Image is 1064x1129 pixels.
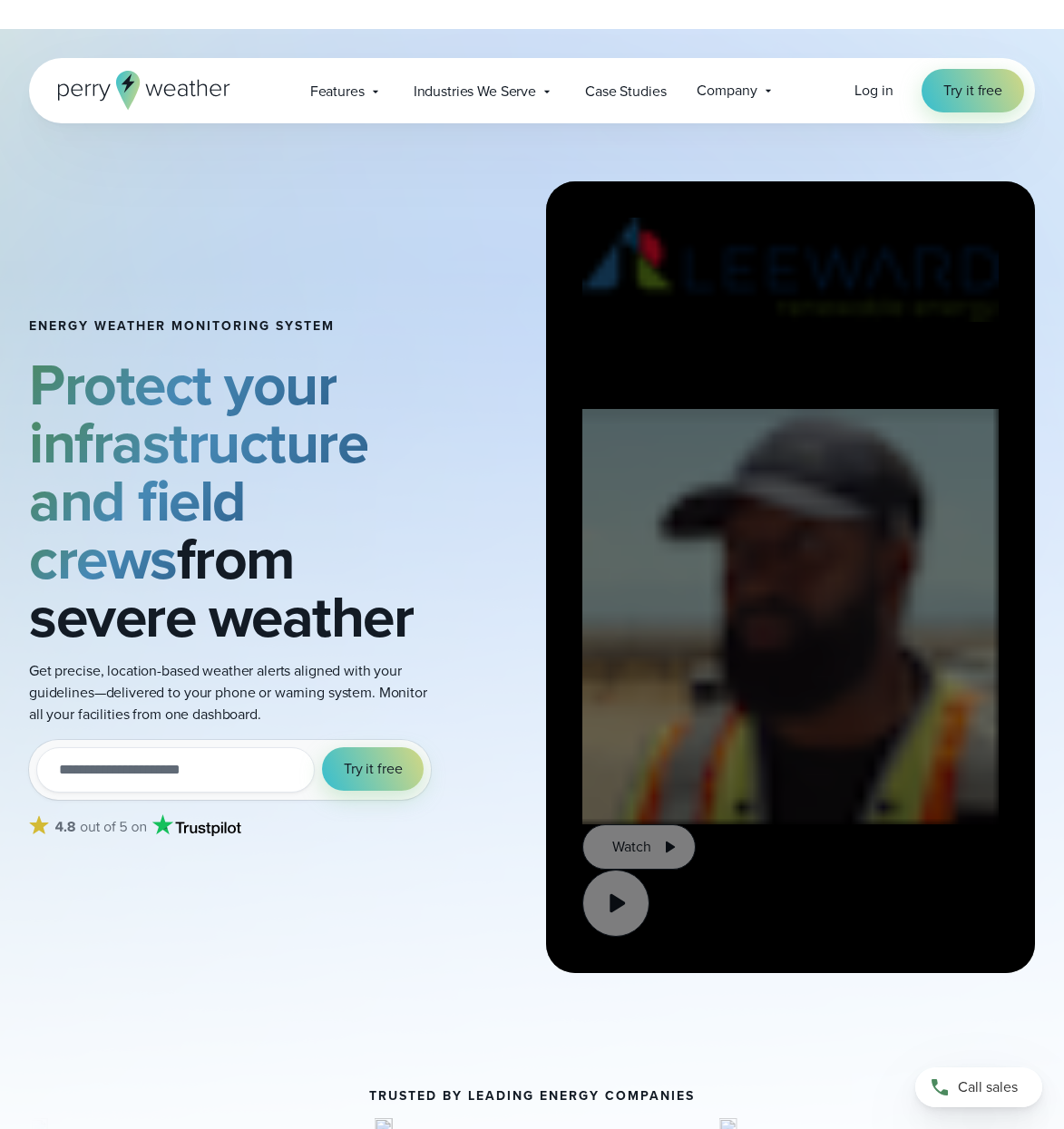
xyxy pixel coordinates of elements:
[322,747,425,791] button: Try it free
[570,73,681,110] a: Case Studies
[29,319,431,334] h1: Energy Weather Monitoring System
[369,1089,695,1104] h2: Trusted by leading energy companies
[29,660,431,725] p: Get precise, location-based weather alerts aligned with your guidelines—delivered to your phone o...
[915,1067,1042,1107] a: Call sales
[697,80,757,102] span: Company
[854,80,893,102] a: Log in
[585,81,666,102] span: Case Studies
[29,342,367,601] strong: Protect your infrastructure and field crews
[29,355,431,646] h2: from severe weather
[414,81,536,102] span: Industries We Serve
[922,69,1024,112] a: Try it free
[344,758,403,780] span: Try it free
[310,81,365,102] span: Features
[958,1076,1018,1098] span: Call sales
[943,80,1002,102] span: Try it free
